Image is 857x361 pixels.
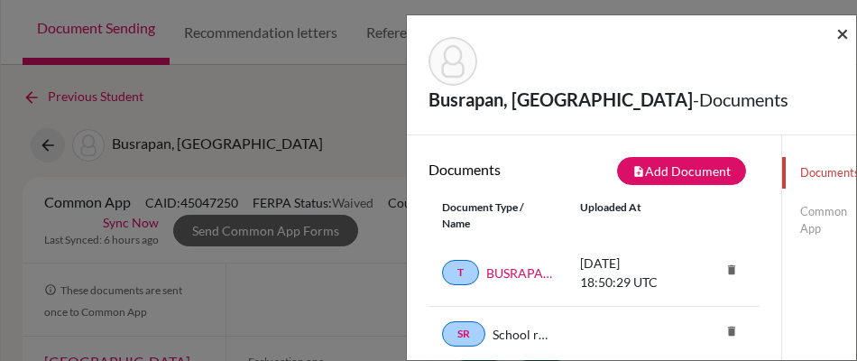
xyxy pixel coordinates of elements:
a: T [442,260,479,285]
i: delete [718,318,745,345]
a: School report [493,325,553,344]
button: note_addAdd Document [617,157,746,185]
span: × [836,20,849,46]
strong: Busrapan, [GEOGRAPHIC_DATA] [428,88,693,110]
h6: Documents [428,161,594,178]
a: SR [442,321,485,347]
button: Close [836,23,849,44]
i: note_add [632,165,645,178]
span: - Documents [693,88,788,110]
div: [DATE] 18:50:29 UTC [567,254,677,292]
div: Document Type / Name [428,199,567,232]
a: BUSRAPAN_TRANS [486,264,553,282]
i: delete [718,256,745,283]
div: Uploaded at [567,199,677,232]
